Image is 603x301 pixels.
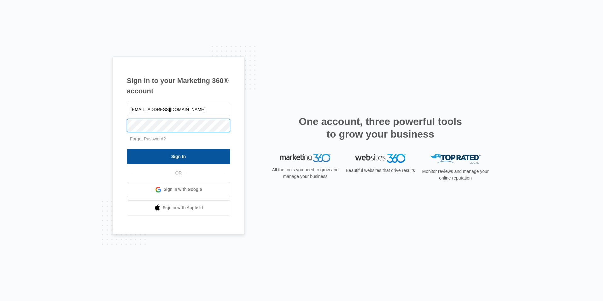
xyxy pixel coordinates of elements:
p: Beautiful websites that drive results [345,167,416,174]
span: Sign in with Google [164,186,202,193]
img: Websites 360 [355,154,406,163]
span: Sign in with Apple Id [163,204,203,211]
p: Monitor reviews and manage your online reputation [420,168,491,181]
a: Sign in with Google [127,182,230,197]
p: All the tools you need to grow and manage your business [270,167,341,180]
span: OR [171,170,186,176]
input: Sign In [127,149,230,164]
a: Forgot Password? [130,136,166,141]
img: Marketing 360 [280,154,331,162]
a: Sign in with Apple Id [127,200,230,215]
img: Top Rated Local [430,154,481,164]
input: Email [127,103,230,116]
h2: One account, three powerful tools to grow your business [297,115,464,140]
h1: Sign in to your Marketing 360® account [127,75,230,96]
